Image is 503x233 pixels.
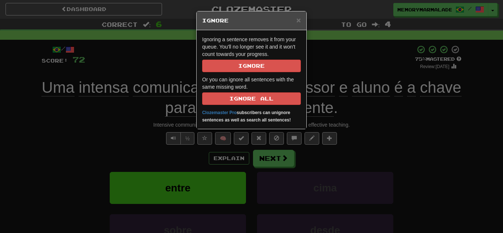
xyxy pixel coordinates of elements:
h5: Ignore [202,17,301,24]
span: × [296,16,301,24]
button: Ignore [202,60,301,72]
a: Clozemaster Pro [202,110,237,115]
p: Or you can ignore all sentences with the same missing word. [202,76,301,105]
strong: subscribers can unignore sentences as well as search all sentences! [202,110,291,123]
button: Ignore All [202,92,301,105]
p: Ignoring a sentence removes it from your queue. You'll no longer see it and it won't count toward... [202,36,301,72]
button: Close [296,16,301,24]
